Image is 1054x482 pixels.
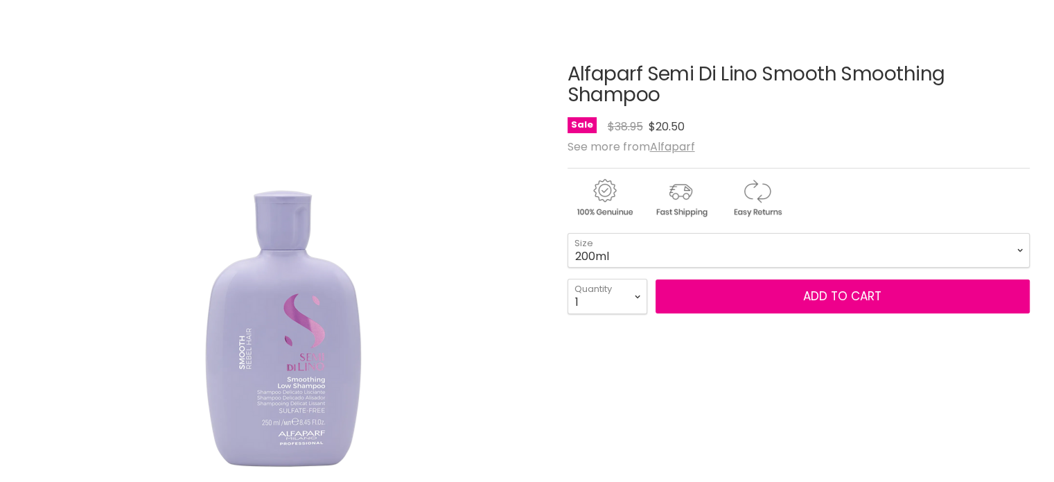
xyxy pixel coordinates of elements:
[650,139,695,155] a: Alfaparf
[568,139,695,155] span: See more from
[568,177,641,219] img: genuine.gif
[803,288,881,304] span: Add to cart
[568,279,647,313] select: Quantity
[656,279,1030,314] button: Add to cart
[649,119,685,135] span: $20.50
[608,119,643,135] span: $38.95
[568,117,597,133] span: Sale
[644,177,717,219] img: shipping.gif
[568,64,1030,107] h1: Alfaparf Semi Di Lino Smooth Smoothing Shampoo
[720,177,793,219] img: returns.gif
